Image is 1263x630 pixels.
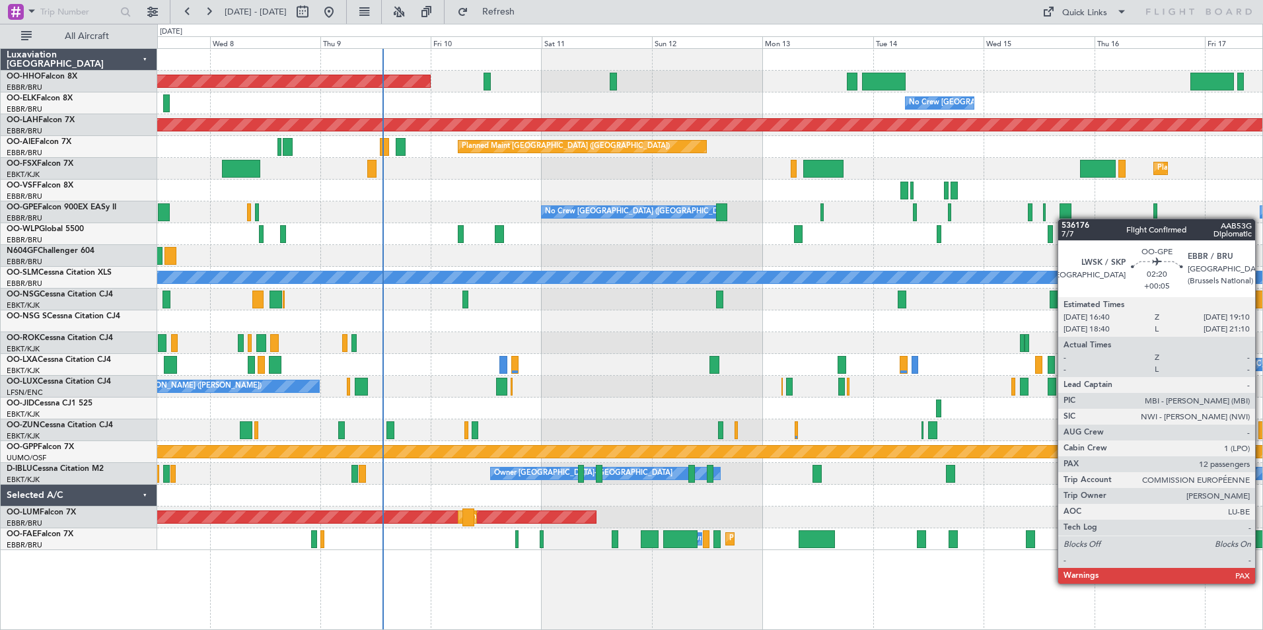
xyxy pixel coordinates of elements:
[7,138,35,146] span: OO-AIE
[7,257,42,267] a: EBBR/BRU
[7,94,73,102] a: OO-ELKFalcon 8X
[7,334,113,342] a: OO-ROKCessna Citation CJ4
[7,400,92,407] a: OO-JIDCessna CJ1 525
[7,421,40,429] span: OO-ZUN
[7,431,40,441] a: EBKT/KJK
[762,36,873,48] div: Mon 13
[320,36,431,48] div: Thu 9
[7,160,73,168] a: OO-FSXFalcon 7X
[7,540,42,550] a: EBBR/BRU
[7,182,73,190] a: OO-VSFFalcon 8X
[7,465,104,473] a: D-IBLUCessna Citation M2
[7,235,42,245] a: EBBR/BRU
[7,518,42,528] a: EBBR/BRU
[7,116,38,124] span: OO-LAH
[7,453,46,463] a: UUMO/OSF
[7,312,47,320] span: OO-NSG S
[34,32,139,41] span: All Aircraft
[984,36,1094,48] div: Wed 15
[1036,1,1134,22] button: Quick Links
[7,73,41,81] span: OO-HHO
[15,26,143,47] button: All Aircraft
[909,93,1130,113] div: No Crew [GEOGRAPHIC_DATA] ([GEOGRAPHIC_DATA] National)
[7,138,71,146] a: OO-AIEFalcon 7X
[7,160,37,168] span: OO-FSX
[7,508,76,516] a: OO-LUMFalcon 7X
[7,508,40,516] span: OO-LUM
[7,225,39,233] span: OO-WLP
[652,36,762,48] div: Sun 12
[545,202,766,222] div: No Crew [GEOGRAPHIC_DATA] ([GEOGRAPHIC_DATA] National)
[7,225,84,233] a: OO-WLPGlobal 5500
[7,356,111,364] a: OO-LXACessna Citation CJ4
[542,36,652,48] div: Sat 11
[225,6,287,18] span: [DATE] - [DATE]
[7,530,37,538] span: OO-FAE
[7,312,120,320] a: OO-NSG SCessna Citation CJ4
[7,116,75,124] a: OO-LAHFalcon 7X
[7,104,42,114] a: EBBR/BRU
[462,137,670,157] div: Planned Maint [GEOGRAPHIC_DATA] ([GEOGRAPHIC_DATA])
[7,378,38,386] span: OO-LUX
[7,213,42,223] a: EBBR/BRU
[7,126,42,136] a: EBBR/BRU
[1098,464,1234,483] div: No Crew Kortrijk-[GEOGRAPHIC_DATA]
[7,300,40,310] a: EBKT/KJK
[7,94,36,102] span: OO-ELK
[494,464,672,483] div: Owner [GEOGRAPHIC_DATA]-[GEOGRAPHIC_DATA]
[7,73,77,81] a: OO-HHOFalcon 8X
[160,26,182,38] div: [DATE]
[7,475,40,485] a: EBKT/KJK
[471,7,526,17] span: Refresh
[7,247,94,255] a: N604GFChallenger 604
[7,269,112,277] a: OO-SLMCessna Citation XLS
[210,36,320,48] div: Wed 8
[7,388,43,398] a: LFSN/ENC
[451,1,530,22] button: Refresh
[1095,36,1205,48] div: Thu 16
[7,356,38,364] span: OO-LXA
[103,376,262,396] div: No Crew [PERSON_NAME] ([PERSON_NAME])
[7,409,40,419] a: EBKT/KJK
[7,247,38,255] span: N604GF
[7,344,40,354] a: EBKT/KJK
[7,443,74,451] a: OO-GPPFalcon 7X
[7,203,38,211] span: OO-GPE
[7,148,42,158] a: EBBR/BRU
[7,83,42,92] a: EBBR/BRU
[40,2,116,22] input: Trip Number
[7,291,40,298] span: OO-NSG
[7,192,42,201] a: EBBR/BRU
[7,421,113,429] a: OO-ZUNCessna Citation CJ4
[431,36,541,48] div: Fri 10
[1062,7,1107,20] div: Quick Links
[729,529,845,549] div: Planned Maint Melsbroek Air Base
[7,182,37,190] span: OO-VSF
[7,366,40,376] a: EBKT/KJK
[7,443,38,451] span: OO-GPP
[7,269,38,277] span: OO-SLM
[7,291,113,298] a: OO-NSGCessna Citation CJ4
[873,36,984,48] div: Tue 14
[7,378,111,386] a: OO-LUXCessna Citation CJ4
[7,530,73,538] a: OO-FAEFalcon 7X
[7,203,116,211] a: OO-GPEFalcon 900EX EASy II
[7,400,34,407] span: OO-JID
[7,334,40,342] span: OO-ROK
[7,170,40,180] a: EBKT/KJK
[7,279,42,289] a: EBBR/BRU
[7,465,32,473] span: D-IBLU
